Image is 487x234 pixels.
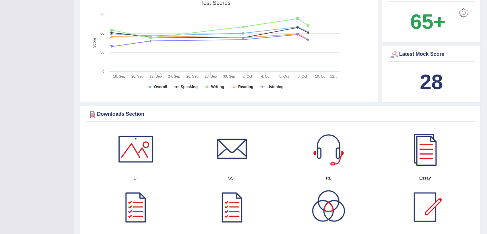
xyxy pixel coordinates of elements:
[131,74,143,78] tspan: 20. Sep
[389,50,473,59] div: Latest Mock Score
[266,85,283,89] tspan: Listening
[154,85,167,89] tspan: Overall
[187,175,277,181] h4: SST
[420,70,443,94] b: 28
[113,74,125,78] tspan: 18. Sep
[205,74,217,78] tspan: 28. Sep
[101,50,104,54] text: 30
[101,12,104,16] text: 90
[168,74,180,78] tspan: 24. Sep
[223,74,235,78] tspan: 30. Sep
[181,85,198,89] tspan: Speaking
[298,74,307,78] tspan: 8. Oct
[87,110,473,119] div: Downloads Section
[279,74,288,78] tspan: 6. Oct
[284,175,374,181] h4: RL
[186,74,199,78] tspan: 26. Sep
[315,74,326,78] tspan: 10. Oct
[238,85,253,89] tspan: Reading
[102,70,104,73] text: 0
[101,31,104,35] text: 60
[150,74,162,78] tspan: 22. Sep
[92,38,97,48] tspan: Score
[330,74,339,78] tspan: 12. …
[380,175,470,181] h4: Essay
[243,74,252,78] tspan: 2. Oct
[410,10,445,33] b: 65+
[261,74,270,78] tspan: 4. Oct
[91,175,181,181] h4: DI
[211,85,224,89] tspan: Writing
